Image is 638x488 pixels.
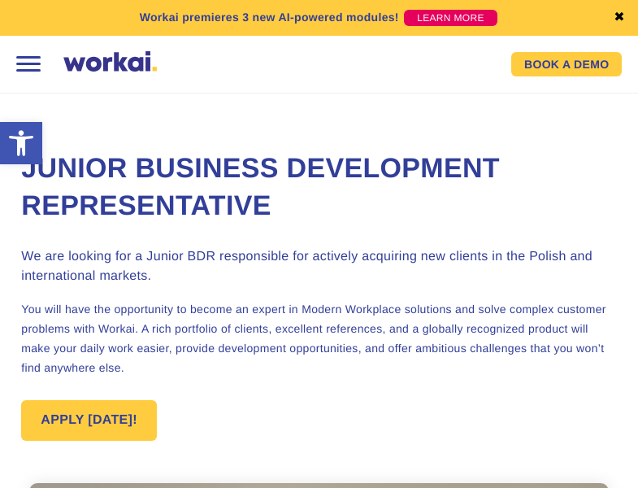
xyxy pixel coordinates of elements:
a: ✖ [614,11,625,24]
a: BOOK A DEMO [511,52,622,76]
p: Workai premieres 3 new AI-powered modules! [140,9,399,26]
a: LEARN MORE [404,10,497,26]
strong: Junior Business Development Representative [21,153,500,221]
span: You will have the opportunity to become an expert in Modern Workplace solutions and solve complex... [21,303,606,374]
h3: We are looking for a Junior BDR responsible for actively acquiring new clients in the Polish and ... [21,247,616,286]
a: APPLY [DATE]! [21,400,157,441]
